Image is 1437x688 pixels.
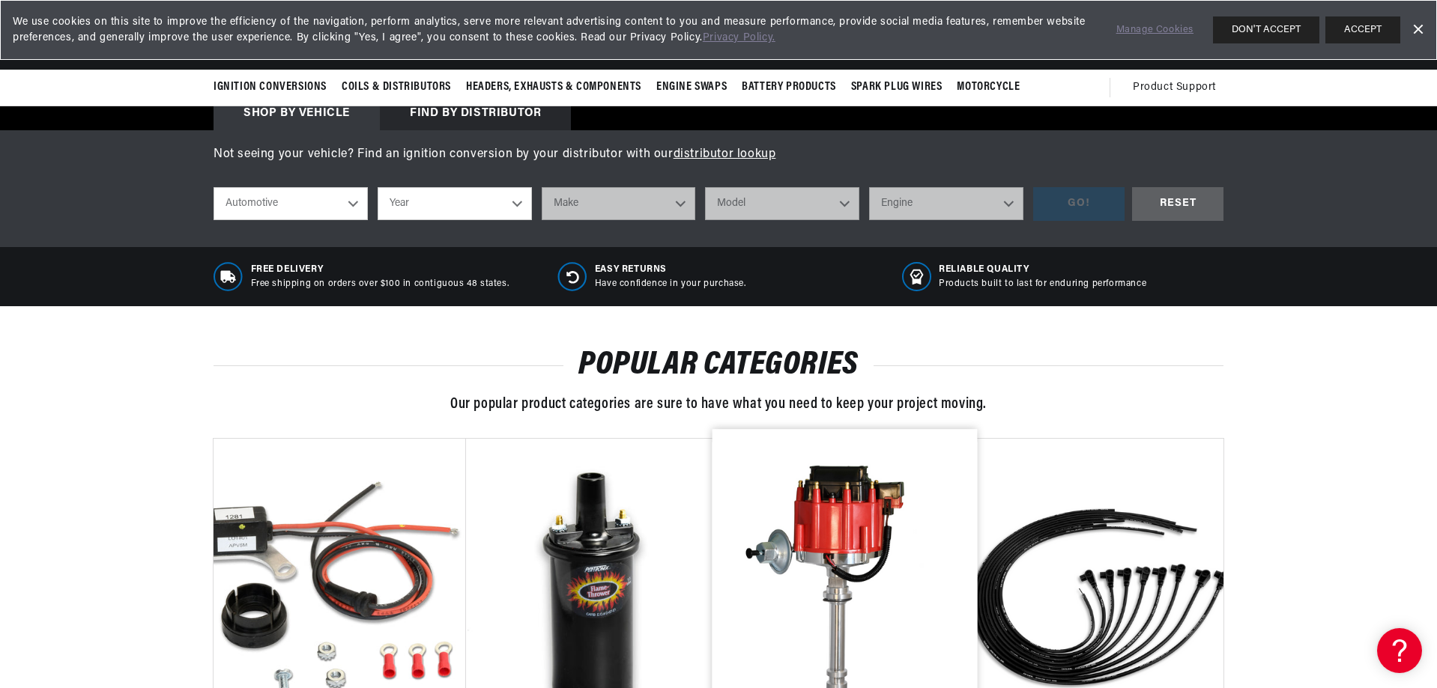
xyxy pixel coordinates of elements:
select: Year [378,187,532,220]
a: Privacy Policy. [703,32,775,43]
select: Model [705,187,859,220]
span: Battery Products [742,79,836,95]
p: Products built to last for enduring performance [939,278,1146,290]
span: Free Delivery [251,264,509,276]
span: RELIABLE QUALITY [939,264,1146,276]
select: Ride Type [214,187,368,220]
span: Headers, Exhausts & Components [466,79,641,95]
summary: Headers, Exhausts & Components [459,70,649,105]
summary: Coils & Distributors [334,70,459,105]
summary: Product Support [1133,70,1223,106]
span: Motorcycle [957,79,1020,95]
p: Have confidence in your purchase. [595,278,746,290]
summary: Spark Plug Wires [844,70,950,105]
button: ACCEPT [1325,16,1400,43]
select: Make [542,187,696,220]
span: We use cookies on this site to improve the efficiency of the navigation, perform analytics, serve... [13,14,1095,46]
summary: Battery Products [734,70,844,105]
span: Spark Plug Wires [851,79,943,95]
span: Ignition Conversions [214,79,327,95]
span: Easy Returns [595,264,746,276]
span: Coils & Distributors [342,79,451,95]
h2: POPULAR CATEGORIES [214,351,1223,380]
div: RESET [1132,187,1223,221]
span: Engine Swaps [656,79,727,95]
summary: Ignition Conversions [214,70,334,105]
div: Shop by vehicle [214,97,380,130]
a: Manage Cookies [1116,22,1194,38]
a: distributor lookup [674,148,776,160]
summary: Engine Swaps [649,70,734,105]
span: Our popular product categories are sure to have what you need to keep your project moving. [450,397,987,412]
div: Find by Distributor [380,97,571,130]
button: DON'T ACCEPT [1213,16,1319,43]
summary: Motorcycle [949,70,1027,105]
a: Dismiss Banner [1406,19,1429,41]
p: Not seeing your vehicle? Find an ignition conversion by your distributor with our [214,145,1223,165]
select: Engine [869,187,1023,220]
span: Product Support [1133,79,1216,96]
p: Free shipping on orders over $100 in contiguous 48 states. [251,278,509,290]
